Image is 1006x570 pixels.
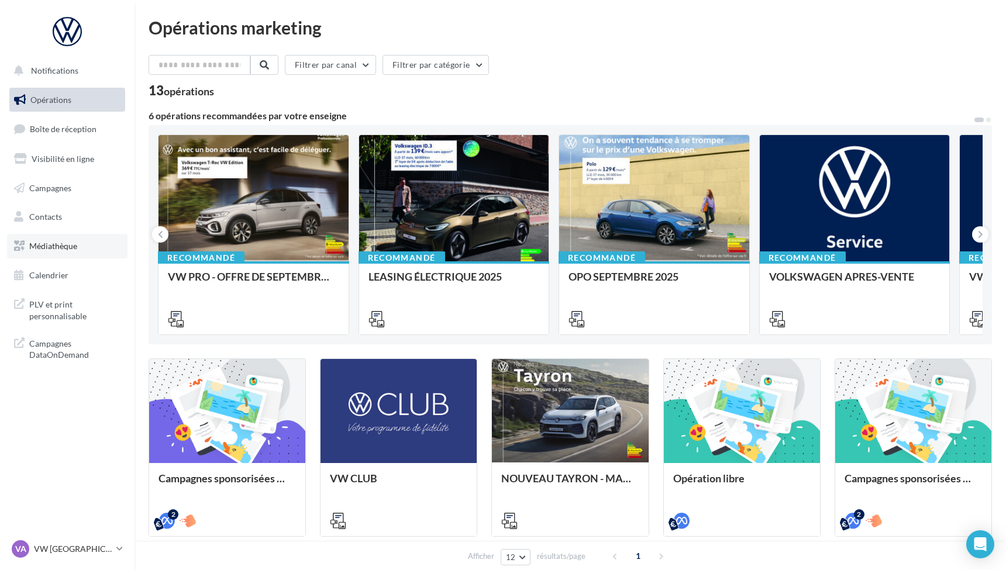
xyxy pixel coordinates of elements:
[7,116,128,141] a: Boîte de réception
[569,271,740,294] div: OPO SEPTEMBRE 2025
[559,251,645,264] div: Recommandé
[29,182,71,192] span: Campagnes
[7,331,128,365] a: Campagnes DataOnDemand
[34,543,112,555] p: VW [GEOGRAPHIC_DATA]
[854,509,864,520] div: 2
[7,234,128,258] a: Médiathèque
[29,296,120,322] span: PLV et print personnalisable
[168,271,339,294] div: VW PRO - OFFRE DE SEPTEMBRE 25
[769,271,940,294] div: VOLKSWAGEN APRES-VENTE
[506,552,516,562] span: 12
[759,251,846,264] div: Recommandé
[149,111,973,120] div: 6 opérations recommandées par votre enseigne
[164,86,214,96] div: opérations
[29,212,62,222] span: Contacts
[7,88,128,112] a: Opérations
[285,55,376,75] button: Filtrer par canal
[383,55,489,75] button: Filtrer par catégorie
[537,551,585,562] span: résultats/page
[30,124,97,134] span: Boîte de réception
[368,271,540,294] div: LEASING ÉLECTRIQUE 2025
[31,65,78,75] span: Notifications
[501,549,530,565] button: 12
[629,547,647,565] span: 1
[149,84,214,97] div: 13
[32,154,94,164] span: Visibilité en ligne
[158,251,244,264] div: Recommandé
[15,543,26,555] span: VA
[359,251,445,264] div: Recommandé
[673,472,811,496] div: Opération libre
[149,19,992,36] div: Opérations marketing
[966,530,994,558] div: Open Intercom Messenger
[29,241,77,251] span: Médiathèque
[7,205,128,229] a: Contacts
[7,176,128,201] a: Campagnes
[29,270,68,280] span: Calendrier
[7,263,128,288] a: Calendrier
[29,336,120,361] span: Campagnes DataOnDemand
[168,509,178,520] div: 2
[159,472,296,496] div: Campagnes sponsorisées OPO Septembre
[330,472,467,496] div: VW CLUB
[468,551,494,562] span: Afficher
[7,292,128,326] a: PLV et print personnalisable
[501,472,639,496] div: NOUVEAU TAYRON - MARS 2025
[7,147,128,171] a: Visibilité en ligne
[845,472,982,496] div: Campagnes sponsorisées OPO
[7,58,123,83] button: Notifications
[9,538,125,560] a: VA VW [GEOGRAPHIC_DATA]
[30,95,71,105] span: Opérations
